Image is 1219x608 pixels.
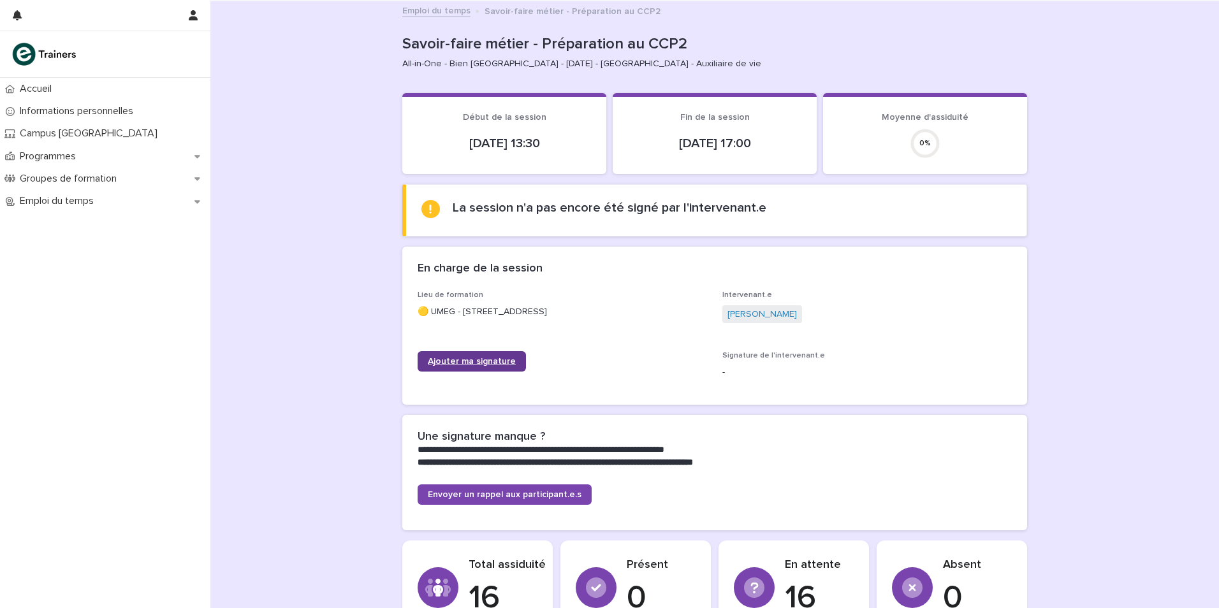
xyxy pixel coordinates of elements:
[785,558,854,572] p: En attente
[463,113,546,122] span: Début de la session
[943,558,1012,572] p: Absent
[15,195,104,207] p: Emploi du temps
[402,35,1022,54] p: Savoir-faire métier - Préparation au CCP2
[418,351,526,372] a: Ajouter ma signature
[485,3,661,17] p: Savoir-faire métier - Préparation au CCP2
[15,173,127,185] p: Groupes de formation
[628,136,801,151] p: [DATE] 17:00
[15,150,86,163] p: Programmes
[418,262,543,276] h2: En charge de la session
[15,83,62,95] p: Accueil
[627,558,696,572] p: Présent
[910,139,940,148] div: 0 %
[453,200,766,215] h2: La session n'a pas encore été signé par l'intervenant.e
[15,127,168,140] p: Campus [GEOGRAPHIC_DATA]
[680,113,750,122] span: Fin de la session
[428,357,516,366] span: Ajouter ma signature
[882,113,968,122] span: Moyenne d'assiduité
[10,41,80,67] img: K0CqGN7SDeD6s4JG8KQk
[402,59,1017,69] p: All-in-One - Bien [GEOGRAPHIC_DATA] - [DATE] - [GEOGRAPHIC_DATA] - Auxiliaire de vie
[727,308,797,321] a: [PERSON_NAME]
[722,366,1012,379] p: -
[402,3,471,17] a: Emploi du temps
[428,490,581,499] span: Envoyer un rappel aux participant.e.s
[469,558,546,572] p: Total assiduité
[418,430,545,444] h2: Une signature manque ?
[418,136,591,151] p: [DATE] 13:30
[418,484,592,505] a: Envoyer un rappel aux participant.e.s
[418,291,483,299] span: Lieu de formation
[722,291,772,299] span: Intervenant.e
[418,305,707,319] p: 🟡 UMEG - [STREET_ADDRESS]
[722,352,825,359] span: Signature de l'intervenant.e
[15,105,143,117] p: Informations personnelles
